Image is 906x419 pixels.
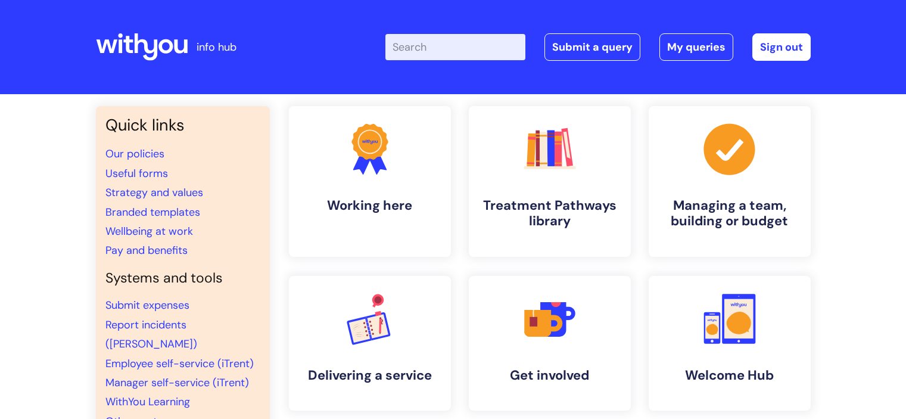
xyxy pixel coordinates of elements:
[469,276,631,411] a: Get involved
[298,368,441,383] h4: Delivering a service
[105,298,189,312] a: Submit expenses
[105,116,260,135] h3: Quick links
[298,198,441,213] h4: Working here
[105,318,197,351] a: Report incidents ([PERSON_NAME])
[105,147,164,161] a: Our policies
[105,270,260,287] h4: Systems and tools
[544,33,640,61] a: Submit a query
[478,368,621,383] h4: Get involved
[658,368,801,383] h4: Welcome Hub
[105,205,200,219] a: Branded templates
[649,276,811,411] a: Welcome Hub
[289,276,451,411] a: Delivering a service
[469,106,631,257] a: Treatment Pathways library
[658,198,801,229] h4: Managing a team, building or budget
[197,38,236,57] p: info hub
[385,33,811,61] div: | -
[105,185,203,200] a: Strategy and values
[105,166,168,181] a: Useful forms
[105,243,188,257] a: Pay and benefits
[649,106,811,257] a: Managing a team, building or budget
[105,356,254,371] a: Employee self-service (iTrent)
[385,34,525,60] input: Search
[289,106,451,257] a: Working here
[105,395,190,409] a: WithYou Learning
[105,375,249,390] a: Manager self-service (iTrent)
[478,198,621,229] h4: Treatment Pathways library
[105,224,193,238] a: Wellbeing at work
[659,33,733,61] a: My queries
[752,33,811,61] a: Sign out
